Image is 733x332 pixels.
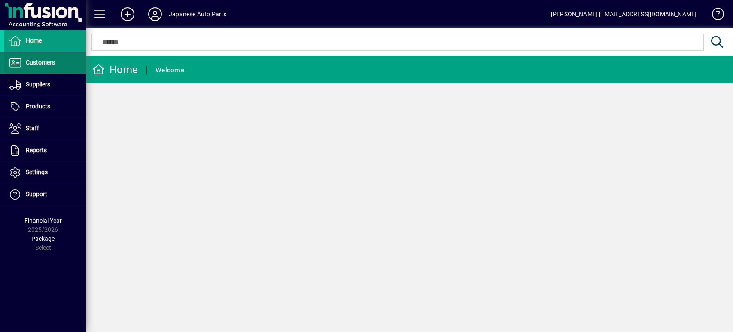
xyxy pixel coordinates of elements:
span: Support [26,191,47,197]
button: Add [114,6,141,22]
span: Staff [26,125,39,132]
a: Products [4,96,86,117]
button: Profile [141,6,169,22]
a: Suppliers [4,74,86,95]
span: Suppliers [26,81,50,88]
a: Support [4,184,86,205]
a: Customers [4,52,86,74]
span: Settings [26,169,48,175]
span: Customers [26,59,55,66]
div: Home [92,63,138,77]
span: Financial Year [24,217,62,224]
a: Knowledge Base [705,2,722,30]
a: Settings [4,162,86,183]
span: Reports [26,147,47,154]
a: Reports [4,140,86,161]
span: Home [26,37,42,44]
div: Japanese Auto Parts [169,7,226,21]
span: Products [26,103,50,110]
a: Staff [4,118,86,139]
span: Package [31,235,55,242]
div: Welcome [155,63,184,77]
div: [PERSON_NAME] [EMAIL_ADDRESS][DOMAIN_NAME] [551,7,697,21]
